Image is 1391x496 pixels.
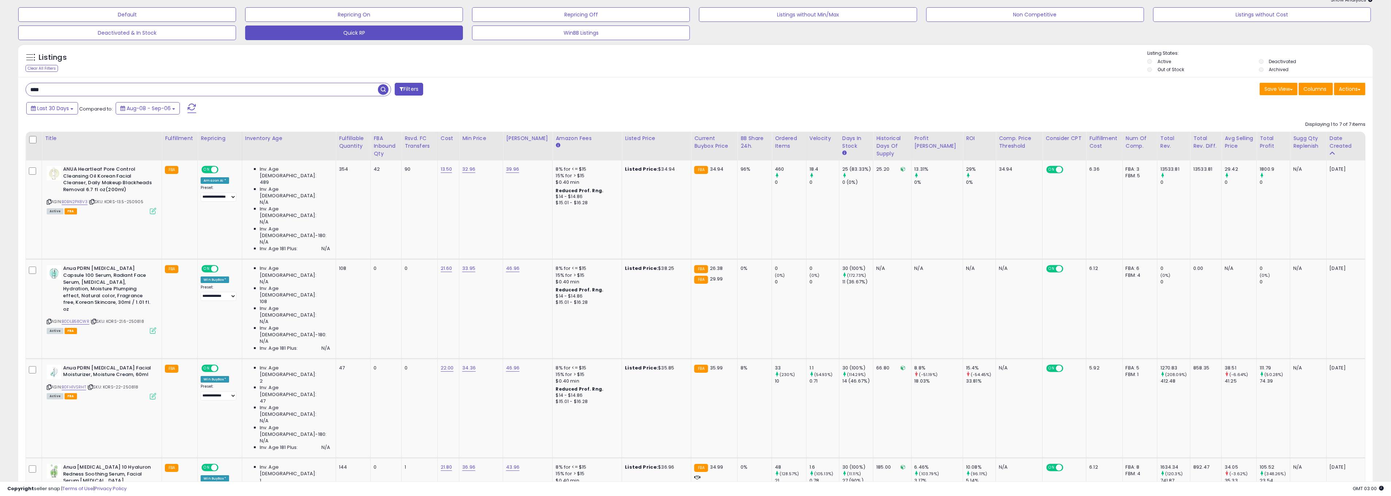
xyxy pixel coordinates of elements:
[1126,464,1152,470] div: FBA: 8
[47,365,156,399] div: ASIN:
[260,318,268,325] span: N/A
[47,208,63,214] span: All listings currently available for purchase on Amazon
[1089,166,1117,173] div: 6.36
[47,464,61,478] img: 41QqVLdSQjL._SL40_.jpg
[1290,132,1327,160] th: Please note that this number is a calculation based on your required days of coverage and your ve...
[966,179,996,186] div: 0%
[405,166,432,173] div: 90
[999,365,1037,371] div: N/A
[1193,365,1216,371] div: 858.35
[556,200,616,206] div: $15.01 - $16.28
[1160,166,1190,173] div: 13533.81
[62,318,89,325] a: B0DLB58CWR
[374,135,398,158] div: FBA inbound Qty
[116,102,180,115] button: Aug-08 - Sep-06
[556,142,560,149] small: Amazon Fees.
[245,135,333,142] div: Inventory Age
[1062,266,1074,272] span: OFF
[62,199,88,205] a: B0BN2PX8V3
[1330,135,1362,150] div: Date Created
[876,265,905,272] div: N/A
[260,166,330,179] span: Inv. Age [DEMOGRAPHIC_DATA]:
[47,328,63,334] span: All listings currently available for purchase on Amazon
[441,464,452,471] a: 21.80
[741,365,766,371] div: 8%
[1160,378,1190,384] div: 412.48
[462,135,500,142] div: Min Price
[556,371,616,378] div: 15% for > $15
[1225,179,1256,186] div: 0
[462,364,476,372] a: 34.36
[876,135,908,158] div: Historical Days Of Supply
[202,365,211,371] span: ON
[47,265,156,333] div: ASIN:
[321,444,330,451] span: N/A
[37,105,69,112] span: Last 30 Days
[47,265,61,280] img: 319b7pbZI0L._SL40_.jpg
[915,464,963,470] div: 6.46%
[1334,83,1365,95] button: Actions
[1126,166,1152,173] div: FBA: 3
[810,179,839,186] div: 0
[919,372,938,377] small: (-51.19%)
[260,179,269,186] span: 489
[625,265,685,272] div: $38.25
[1330,464,1359,470] div: [DATE]
[556,293,616,299] div: $14 - $14.86
[1158,58,1171,65] label: Active
[472,26,690,40] button: WinBB Listings
[625,166,685,173] div: $34.94
[625,364,658,371] b: Listed Price:
[1229,372,1248,377] small: (-6.64%)
[127,105,171,112] span: Aug-08 - Sep-06
[810,378,839,384] div: 0.71
[915,179,963,186] div: 0%
[1293,365,1321,371] div: N/A
[441,265,452,272] a: 21.60
[971,372,991,377] small: (-54.45%)
[625,135,688,142] div: Listed Price
[1330,365,1359,371] div: [DATE]
[201,384,236,400] div: Preset:
[1330,265,1359,272] div: [DATE]
[1269,58,1297,65] label: Deactivated
[65,208,77,214] span: FBA
[1193,166,1216,173] div: 13533.81
[245,26,463,40] button: Quick RP
[1160,179,1190,186] div: 0
[1126,173,1152,179] div: FBM: 5
[1193,265,1216,272] div: 0.00
[915,365,963,371] div: 8.8%
[441,166,452,173] a: 13.50
[741,265,766,272] div: 0%
[775,378,806,384] div: 10
[260,226,330,239] span: Inv. Age [DEMOGRAPHIC_DATA]-180:
[1225,378,1256,384] div: 41.25
[1305,121,1365,128] div: Displaying 1 to 7 of 7 items
[462,166,475,173] a: 32.96
[260,199,268,206] span: N/A
[710,464,723,470] span: 34.99
[260,245,298,252] span: Inv. Age 181 Plus:
[506,265,519,272] a: 46.96
[694,135,734,150] div: Current Buybox Price
[842,150,847,156] small: Days In Stock.
[260,279,268,285] span: N/A
[915,378,963,384] div: 18.03%
[165,166,178,174] small: FBA
[1225,265,1251,272] div: N/A
[1260,83,1298,95] button: Save View
[1260,166,1290,173] div: 1800.9
[506,464,519,471] a: 43.96
[260,345,298,352] span: Inv. Age 181 Plus:
[1126,265,1152,272] div: FBA: 6
[556,194,616,200] div: $14 - $14.86
[506,135,549,142] div: [PERSON_NAME]
[339,135,367,150] div: Fulfillable Quantity
[842,135,870,150] div: Days In Stock
[65,393,77,399] span: FBA
[1147,50,1373,57] p: Listing States:
[47,393,63,399] span: All listings currently available for purchase on Amazon
[810,279,839,285] div: 0
[260,186,330,199] span: Inv. Age [DEMOGRAPHIC_DATA]:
